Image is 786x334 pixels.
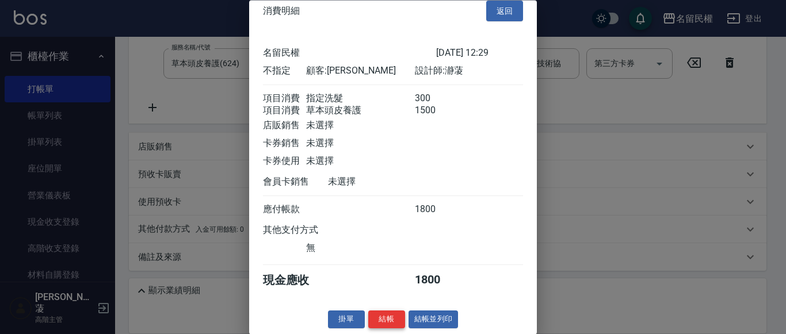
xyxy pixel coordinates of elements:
div: 無 [306,243,414,255]
div: 卡券使用 [263,156,306,168]
button: 結帳 [368,311,405,329]
button: 返回 [486,1,523,22]
div: 其他支付方式 [263,225,350,237]
div: 名留民權 [263,48,436,60]
div: 未選擇 [306,138,414,150]
div: 1500 [415,105,458,117]
div: 卡券銷售 [263,138,306,150]
div: 未選擇 [306,156,414,168]
div: 應付帳款 [263,204,306,216]
span: 消費明細 [263,5,300,17]
div: 未選擇 [306,120,414,132]
div: 項目消費 [263,105,306,117]
div: 指定洗髮 [306,93,414,105]
div: 1800 [415,204,458,216]
div: 300 [415,93,458,105]
div: 1800 [415,273,458,289]
div: 設計師: 瀞蓤 [415,66,523,78]
div: 會員卡銷售 [263,176,328,189]
button: 結帳並列印 [409,311,459,329]
div: [DATE] 12:29 [436,48,523,60]
div: 未選擇 [328,176,436,189]
button: 掛單 [328,311,365,329]
div: 不指定 [263,66,306,78]
div: 店販銷售 [263,120,306,132]
div: 草本頭皮養護 [306,105,414,117]
div: 項目消費 [263,93,306,105]
div: 顧客: [PERSON_NAME] [306,66,414,78]
div: 現金應收 [263,273,328,289]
